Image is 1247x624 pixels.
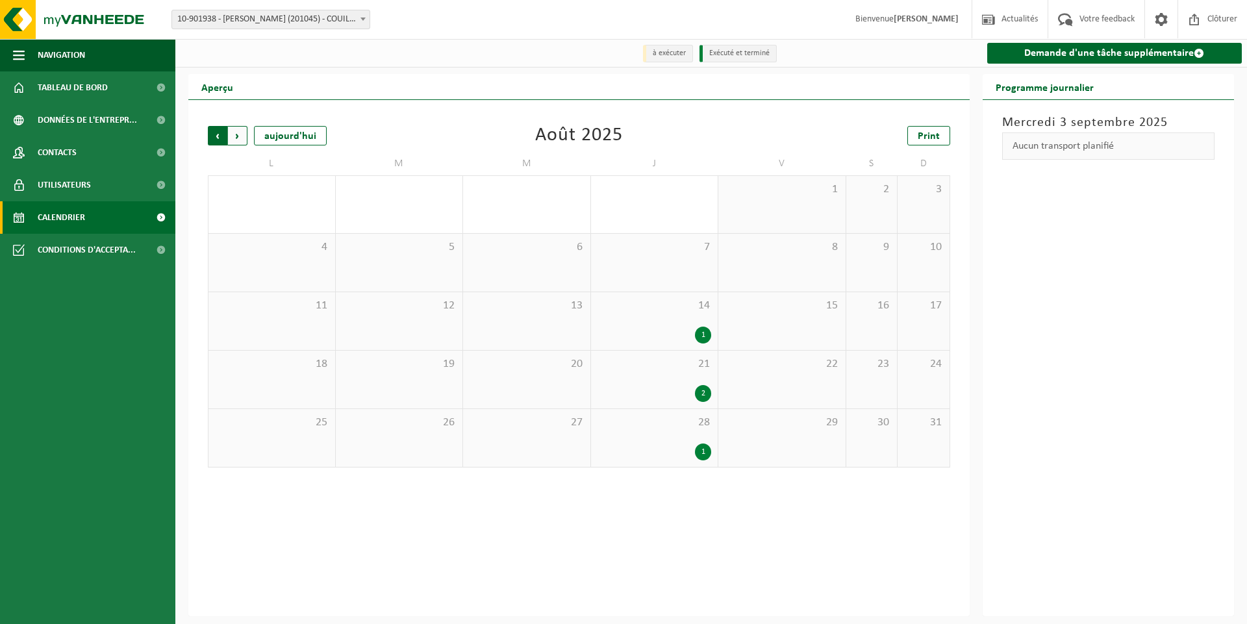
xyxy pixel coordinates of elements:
[695,385,711,402] div: 2
[171,10,370,29] span: 10-901938 - AVA COUILLET (201045) - COUILLET
[725,357,839,371] span: 22
[208,152,336,175] td: L
[853,299,891,313] span: 16
[38,201,85,234] span: Calendrier
[38,39,85,71] span: Navigation
[38,169,91,201] span: Utilisateurs
[725,240,839,255] span: 8
[228,126,247,145] span: Suivant
[904,416,942,430] span: 31
[695,327,711,343] div: 1
[904,357,942,371] span: 24
[907,126,950,145] a: Print
[1002,132,1215,160] div: Aucun transport planifié
[983,74,1107,99] h2: Programme journalier
[725,299,839,313] span: 15
[598,416,712,430] span: 28
[591,152,719,175] td: J
[342,299,457,313] span: 12
[38,104,137,136] span: Données de l'entrepr...
[699,45,777,62] li: Exécuté et terminé
[342,357,457,371] span: 19
[718,152,846,175] td: V
[215,416,329,430] span: 25
[987,43,1242,64] a: Demande d'une tâche supplémentaire
[904,240,942,255] span: 10
[336,152,464,175] td: M
[598,357,712,371] span: 21
[208,126,227,145] span: Précédent
[904,299,942,313] span: 17
[254,126,327,145] div: aujourd'hui
[535,126,623,145] div: Août 2025
[215,357,329,371] span: 18
[38,71,108,104] span: Tableau de bord
[215,240,329,255] span: 4
[846,152,898,175] td: S
[695,443,711,460] div: 1
[38,234,136,266] span: Conditions d'accepta...
[598,299,712,313] span: 14
[463,152,591,175] td: M
[725,182,839,197] span: 1
[38,136,77,169] span: Contacts
[342,240,457,255] span: 5
[598,240,712,255] span: 7
[470,240,584,255] span: 6
[215,299,329,313] span: 11
[853,182,891,197] span: 2
[853,416,891,430] span: 30
[188,74,246,99] h2: Aperçu
[342,416,457,430] span: 26
[172,10,370,29] span: 10-901938 - AVA COUILLET (201045) - COUILLET
[470,357,584,371] span: 20
[643,45,693,62] li: à exécuter
[470,299,584,313] span: 13
[898,152,950,175] td: D
[853,240,891,255] span: 9
[894,14,959,24] strong: [PERSON_NAME]
[904,182,942,197] span: 3
[1002,113,1215,132] h3: Mercredi 3 septembre 2025
[470,416,584,430] span: 27
[725,416,839,430] span: 29
[853,357,891,371] span: 23
[918,131,940,142] span: Print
